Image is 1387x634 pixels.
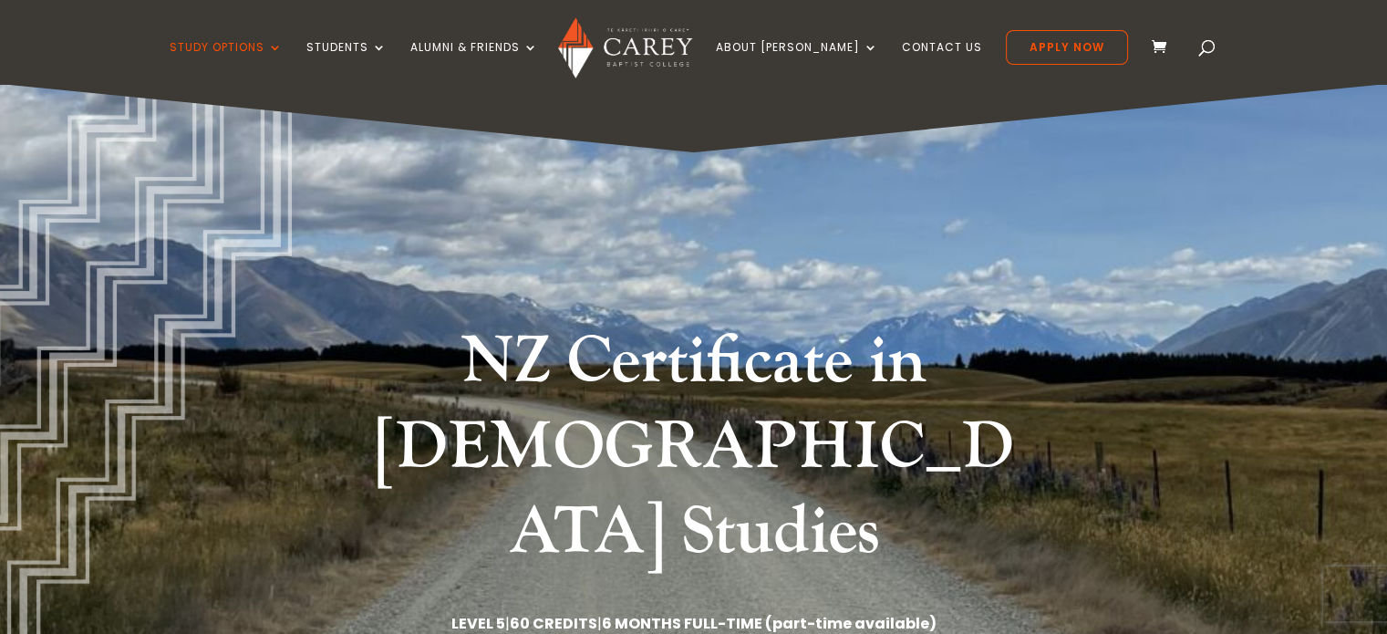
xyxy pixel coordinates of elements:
[602,613,937,634] strong: 6 MONTHS FULL-TIME (part-time available)
[716,41,878,84] a: About [PERSON_NAME]
[306,41,387,84] a: Students
[352,319,1036,585] h1: NZ Certificate in [DEMOGRAPHIC_DATA] Studies
[1006,30,1128,65] a: Apply Now
[510,613,597,634] strong: 60 CREDITS
[451,613,505,634] strong: LEVEL 5
[558,17,692,78] img: Carey Baptist College
[902,41,982,84] a: Contact Us
[170,41,283,84] a: Study Options
[410,41,538,84] a: Alumni & Friends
